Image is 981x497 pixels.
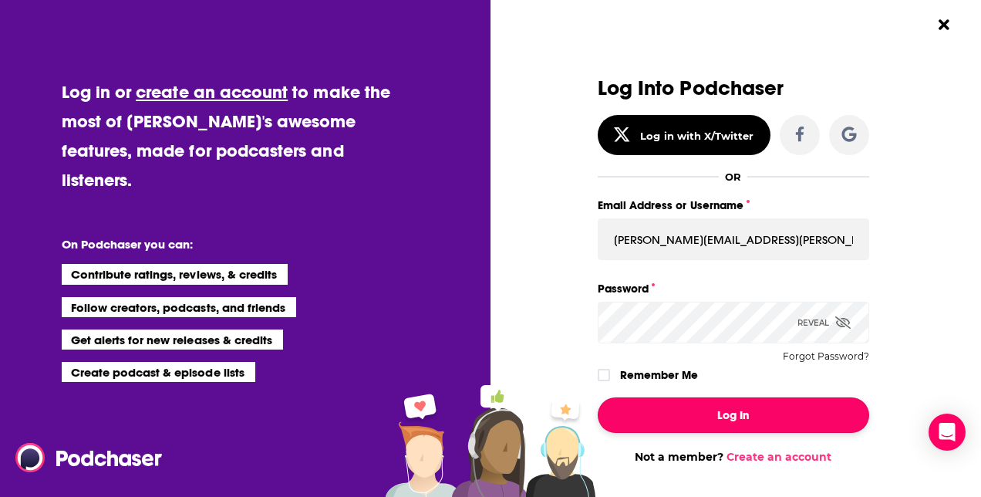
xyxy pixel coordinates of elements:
label: Email Address or Username [598,195,869,215]
a: Create an account [726,450,831,464]
div: OR [725,171,741,183]
li: Contribute ratings, reviews, & credits [62,264,288,284]
div: Not a member? [598,450,869,464]
label: Remember Me [620,365,698,385]
input: Email Address or Username [598,218,869,260]
li: Create podcast & episode lists [62,362,255,382]
button: Log In [598,397,869,433]
li: Follow creators, podcasts, and friends [62,297,297,317]
label: Password [598,279,869,299]
li: Get alerts for new releases & credits [62,330,283,350]
div: Log in with X/Twitter [640,130,753,142]
div: Open Intercom Messenger [929,414,966,451]
div: Reveal [797,302,851,343]
a: Podchaser - Follow, Share and Rate Podcasts [15,443,151,472]
button: Log in with X/Twitter [598,115,770,155]
button: Close Button [929,10,959,39]
h3: Log Into Podchaser [598,77,869,100]
button: Forgot Password? [783,351,869,362]
li: On Podchaser you can: [62,237,370,252]
img: Podchaser - Follow, Share and Rate Podcasts [15,443,163,472]
a: create an account [136,81,288,103]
